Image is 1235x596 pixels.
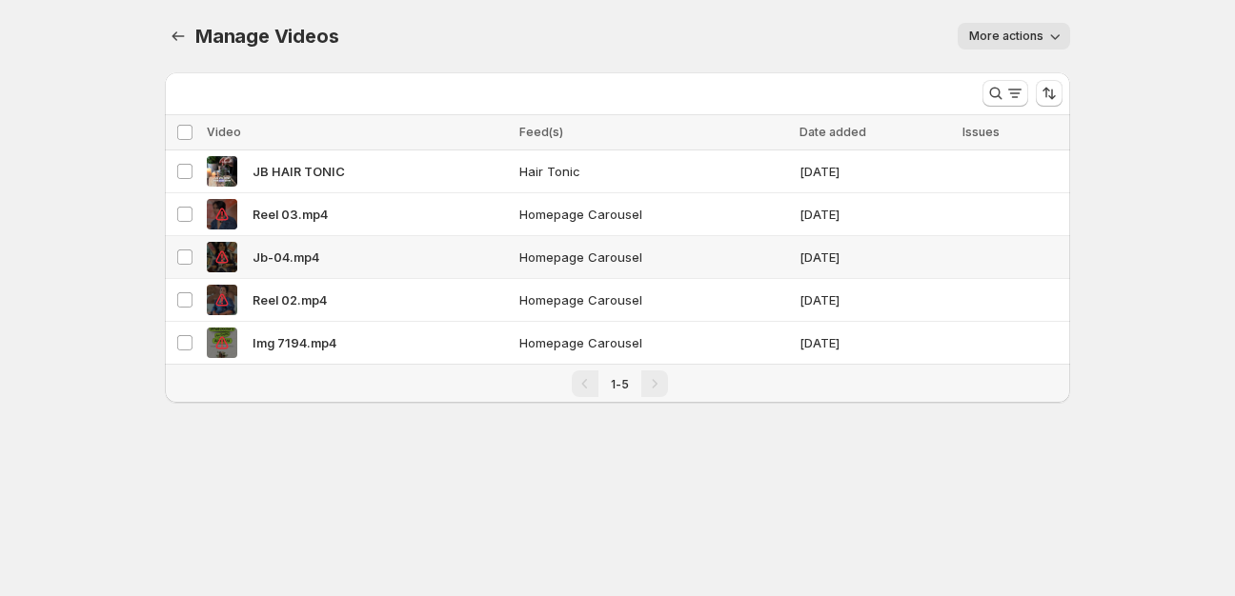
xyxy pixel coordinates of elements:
[794,236,957,279] td: [DATE]
[207,125,241,139] span: Video
[1036,80,1063,107] button: Sort the results
[794,279,957,322] td: [DATE]
[195,25,338,48] span: Manage Videos
[800,125,866,139] span: Date added
[969,29,1043,44] span: More actions
[519,205,788,224] span: Homepage Carousel
[519,333,788,352] span: Homepage Carousel
[611,377,629,391] span: 1-5
[253,162,345,181] span: JB HAIR TONIC
[253,290,327,309] span: Reel 02.mp4
[794,322,957,365] td: [DATE]
[165,23,192,50] button: Manage Videos
[253,248,319,267] span: Jb-04.mp4
[794,193,957,236] td: [DATE]
[253,333,336,352] span: Img 7194.mp4
[519,162,788,181] span: Hair Tonic
[519,248,788,267] span: Homepage Carousel
[165,364,1070,403] nav: Pagination
[207,156,237,187] img: JB HAIR TONIC
[794,150,957,193] td: [DATE]
[982,80,1028,107] button: Search and filter results
[962,125,1000,139] span: Issues
[519,125,563,139] span: Feed(s)
[253,205,328,224] span: Reel 03.mp4
[519,290,788,309] span: Homepage Carousel
[958,23,1070,50] button: More actions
